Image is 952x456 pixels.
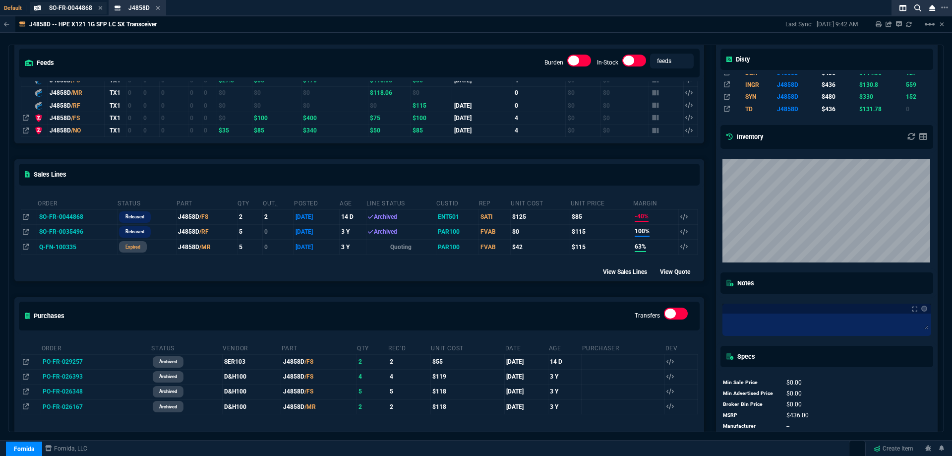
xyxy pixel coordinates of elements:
[430,354,504,369] td: $55
[722,388,777,399] td: Min Advertised Price
[23,403,29,410] nx-icon: Open In Opposite Panel
[159,125,188,137] td: 0
[436,195,478,210] th: CustId
[622,55,646,70] div: In-Stock
[452,112,513,124] td: [DATE]
[281,399,357,414] td: J4858D
[722,377,777,388] td: Min Sale Price
[43,387,149,396] nx-fornida-value: PO-FR-026348
[281,354,357,369] td: J4858D
[23,373,29,380] nx-icon: Open In Opposite Panel
[199,213,208,220] span: /FS
[597,59,618,65] label: In-Stock
[436,239,478,254] td: PAR100
[188,99,202,112] td: 0
[125,213,144,221] p: Released
[430,399,504,414] td: $118
[304,373,313,380] span: /FS
[820,91,857,103] td: $480
[71,102,80,109] span: /RF
[141,86,160,99] td: 0
[635,242,646,252] span: 63%
[726,132,763,141] h5: Inventory
[159,373,177,381] p: archived
[43,388,83,395] span: PO-FR-026348
[388,354,430,369] td: 2
[411,86,452,99] td: $0
[582,340,665,355] th: Purchaser
[159,112,188,124] td: 0
[159,358,177,366] p: archived
[176,224,237,239] td: J4858D
[785,20,817,28] p: Last Sync:
[368,86,411,99] td: $118.06
[601,112,649,124] td: $0
[478,195,510,210] th: Rep
[37,195,117,210] th: Order
[263,200,278,207] abbr: Outstanding (To Ship)
[601,86,649,99] td: $0
[262,239,294,254] td: 0
[505,340,548,355] th: Date
[548,384,582,399] td: 3 Y
[548,340,582,355] th: Age
[43,403,83,410] span: PO-FR-026167
[436,209,478,224] td: ENT501
[281,340,357,355] th: Part
[199,244,211,251] span: /MR
[125,243,140,251] p: expired
[566,112,601,124] td: $0
[301,86,368,99] td: $0
[366,195,436,210] th: Line Status
[159,388,177,395] p: archived
[104,86,126,99] td: TX1
[924,18,936,30] mat-icon: Example home icon
[222,369,281,384] td: D&H100
[71,89,82,96] span: /MR
[159,86,188,99] td: 0
[262,224,294,239] td: 0
[544,59,563,65] label: Burden
[722,399,843,410] tr: undefined
[820,103,857,115] td: $436
[23,213,29,220] nx-icon: Open In Opposite Panel
[25,170,66,179] h5: Sales Lines
[548,354,582,369] td: 14 D
[339,239,366,254] td: 3 Y
[786,390,802,397] span: 0
[635,227,650,237] span: 100%
[141,99,160,112] td: 0
[37,224,117,239] td: SO-FR-0035496
[505,354,548,369] td: [DATE]
[726,55,750,64] h5: Disty
[388,384,430,399] td: 5
[941,3,948,12] nx-icon: Open New Tab
[159,403,177,411] p: archived
[4,5,26,11] span: Default
[570,209,633,224] td: $85
[570,224,633,239] td: $115
[37,239,117,254] td: Q-FN-100335
[722,410,777,421] td: MSRP
[357,384,388,399] td: 5
[202,86,217,99] td: 0
[217,112,252,124] td: $0
[925,2,939,14] nx-icon: Close Workbench
[29,20,157,28] p: J4858D -- HPE X121 1G SFP LC SX Transceiver
[726,278,754,288] h5: Notes
[430,369,504,384] td: $119
[368,212,434,221] div: Archived
[722,388,843,399] tr: undefined
[368,243,434,252] p: Quoting
[43,358,83,365] span: PO-FR-029257
[858,79,904,91] td: $130.8
[478,224,510,239] td: FVAB
[505,384,548,399] td: [DATE]
[566,86,601,99] td: $0
[411,99,452,112] td: $115
[37,209,117,224] td: SO-FR-0044868
[513,99,566,112] td: 0
[665,340,697,355] th: Dev
[744,91,775,103] td: SYN
[388,399,430,414] td: 2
